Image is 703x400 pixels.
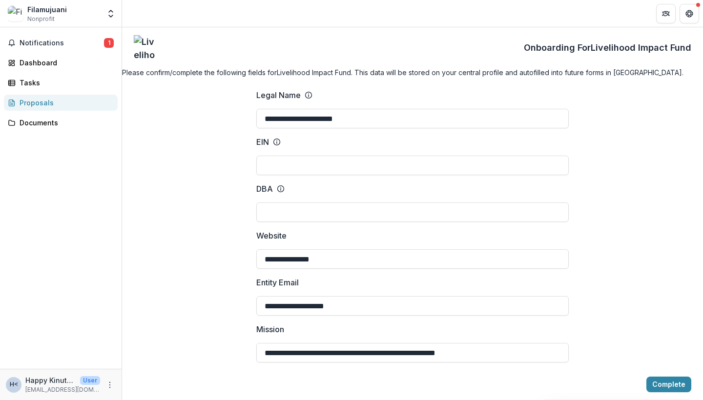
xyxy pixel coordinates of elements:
p: Happy Kinuthia <[EMAIL_ADDRESS][DOMAIN_NAME]> [25,375,76,385]
button: More [104,379,116,391]
a: Tasks [4,75,118,91]
p: Website [256,230,287,241]
div: Proposals [20,98,110,108]
button: Partners [656,4,676,23]
div: Filamujuani [27,4,67,15]
div: Dashboard [20,58,110,68]
p: [EMAIL_ADDRESS][DOMAIN_NAME] [25,385,100,394]
p: Legal Name [256,89,301,101]
img: Filamujuani [8,6,23,21]
h4: Please confirm/complete the following fields for Livelihood Impact Fund . This data will be store... [122,67,703,78]
span: 1 [104,38,114,48]
div: Tasks [20,78,110,88]
p: User [80,376,100,385]
p: Onboarding For Livelihood Impact Fund [524,41,691,54]
span: Nonprofit [27,15,55,23]
div: Documents [20,118,110,128]
p: Mission [256,323,284,335]
button: Open entity switcher [104,4,118,23]
a: Dashboard [4,55,118,71]
span: Notifications [20,39,104,47]
p: Entity Email [256,277,299,288]
a: Proposals [4,95,118,111]
a: Documents [4,115,118,131]
button: Get Help [680,4,699,23]
button: Notifications1 [4,35,118,51]
img: Livelihood Impact Fund logo [134,35,158,60]
div: Happy Kinuthia <happy@filamujuani.org> [10,381,18,388]
button: Complete [646,377,691,392]
p: DBA [256,183,273,195]
p: EIN [256,136,269,148]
